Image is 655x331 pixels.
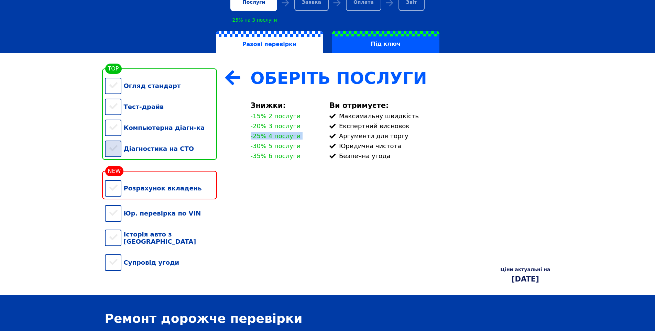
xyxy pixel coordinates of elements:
div: -25% 4 послуги [251,132,301,140]
div: Юр. перевірка по VIN [105,203,217,224]
div: Юридична чистота [329,142,550,150]
div: Тест-драйв [105,96,217,117]
div: Огляд стандарт [105,75,217,96]
label: Під ключ [332,31,439,53]
div: -35% 6 послуги [251,152,301,159]
div: Ціни актуальні на [500,267,550,272]
div: -30% 5 послуги [251,142,301,150]
a: Під ключ [328,31,444,53]
div: -25% на 3 послуги [230,17,277,23]
div: -20% 3 послуги [251,122,301,130]
div: Безпечна угода [329,152,550,159]
div: Оберіть Послуги [251,68,550,88]
div: Історія авто з [GEOGRAPHIC_DATA] [105,224,217,252]
div: Компьютерна діагн-ка [105,117,217,138]
div: Розрахунок вкладень [105,178,217,199]
div: Знижки: [251,101,321,110]
div: -15% 2 послуги [251,112,301,120]
div: [DATE] [500,275,550,283]
div: Максимальну швидкість [329,112,550,120]
div: Діагностика на СТО [105,138,217,159]
label: Разові перевірки [216,31,323,53]
div: Ремонт дорожче перевірки [105,311,550,326]
div: Аргументи для торгу [329,132,550,140]
div: Ви отримуєте: [329,101,550,110]
div: Супровід угоди [105,252,217,273]
div: Експертний висновок [329,122,550,130]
